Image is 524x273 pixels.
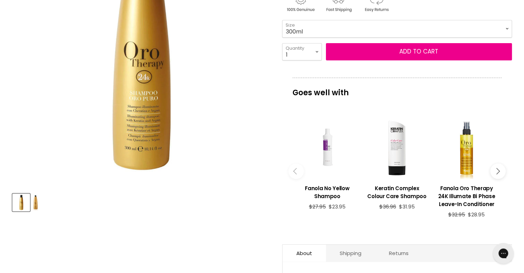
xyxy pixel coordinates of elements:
a: Returns [375,245,422,262]
h3: Fanola No Yellow Shampoo [296,184,359,200]
h3: Fanola Oro Therapy 24K Illumate Bi Phase Leave-In Conditioner [435,184,498,208]
button: Fanola Oro Therapy 24K Shampoo [12,194,30,211]
span: $28.95 [468,211,485,218]
span: $27.95 [309,203,326,210]
a: View product:Fanola No Yellow Shampoo [296,179,359,204]
p: Goes well with [292,78,502,100]
iframe: Gorgias live chat messenger [490,241,517,266]
span: $31.95 [399,203,414,210]
img: Fanola Oro Therapy 24K Shampoo [33,194,38,211]
a: View product:Keratin Complex Colour Care Shampoo [366,179,428,204]
select: Quantity [282,43,322,60]
div: Product thumbnails [11,192,271,211]
button: Add to cart [326,43,512,60]
h3: Keratin Complex Colour Care Shampoo [366,184,428,200]
button: Fanola Oro Therapy 24K Shampoo [32,194,39,211]
a: About [282,245,326,262]
span: $32.95 [448,211,465,218]
span: $36.96 [379,203,396,210]
span: Add to cart [399,47,438,56]
img: Fanola Oro Therapy 24K Shampoo [13,194,29,211]
a: View product:Fanola Oro Therapy 24K Illumate Bi Phase Leave-In Conditioner [435,179,498,212]
a: Shipping [326,245,375,262]
span: $23.95 [329,203,346,210]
